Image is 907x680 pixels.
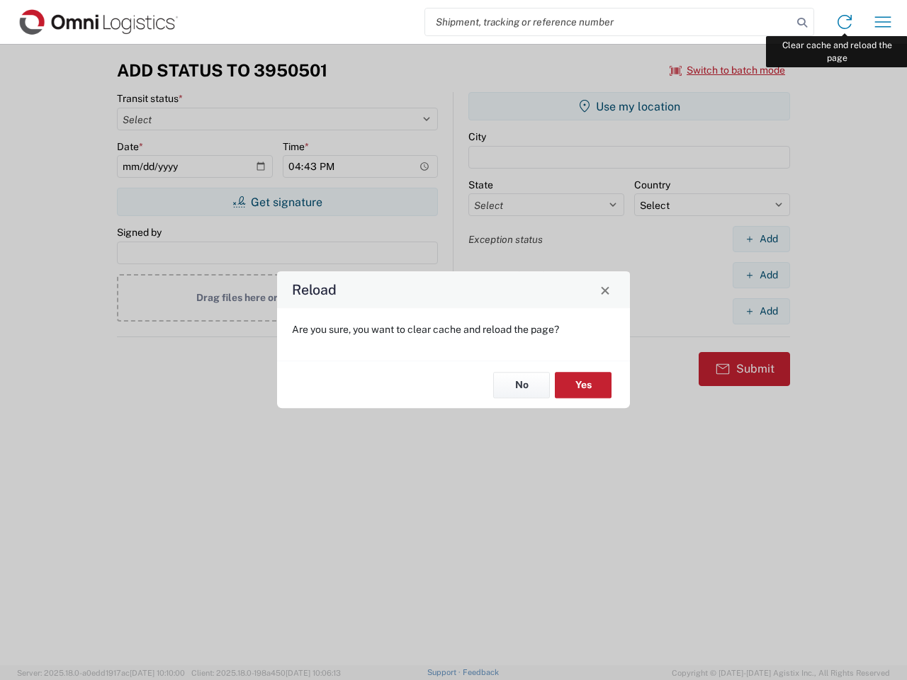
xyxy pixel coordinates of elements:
h4: Reload [292,280,337,300]
p: Are you sure, you want to clear cache and reload the page? [292,323,615,336]
button: No [493,372,550,398]
button: Close [595,280,615,300]
input: Shipment, tracking or reference number [425,8,792,35]
button: Yes [555,372,612,398]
